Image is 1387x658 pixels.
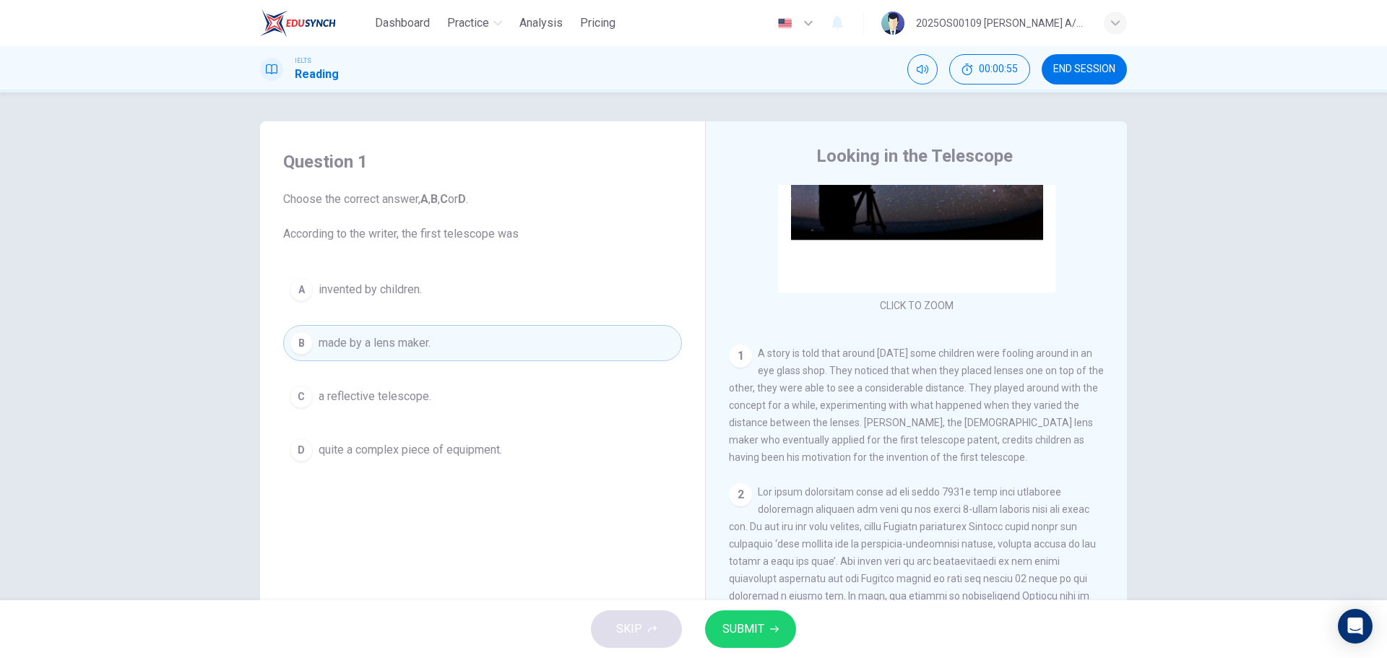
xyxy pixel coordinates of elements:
[580,14,615,32] span: Pricing
[705,610,796,648] button: SUBMIT
[260,9,369,38] a: EduSynch logo
[260,9,336,38] img: EduSynch logo
[574,10,621,36] button: Pricing
[722,619,764,639] span: SUBMIT
[1053,64,1115,75] span: END SESSION
[290,278,313,301] div: A
[519,14,563,32] span: Analysis
[319,334,431,352] span: made by a lens maker.
[375,14,430,32] span: Dashboard
[881,12,904,35] img: Profile picture
[290,332,313,355] div: B
[1338,609,1373,644] div: Open Intercom Messenger
[295,56,311,66] span: IELTS
[420,192,428,206] b: A
[319,441,502,459] span: quite a complex piece of equipment.
[949,54,1030,85] div: Hide
[319,281,422,298] span: invented by children.
[283,432,682,468] button: Dquite a complex piece of equipment.
[440,192,448,206] b: C
[369,10,436,36] button: Dashboard
[290,385,313,408] div: C
[283,378,682,415] button: Ca reflective telescope.
[729,483,752,506] div: 2
[729,347,1104,463] span: A story is told that around [DATE] some children were fooling around in an eye glass shop. They n...
[979,64,1018,75] span: 00:00:55
[907,54,938,85] div: Mute
[1042,54,1127,85] button: END SESSION
[776,18,794,29] img: en
[949,54,1030,85] button: 00:00:55
[916,14,1086,32] div: 2025OS00109 [PERSON_NAME] A/P SWATHESAM
[729,345,752,368] div: 1
[431,192,438,206] b: B
[319,388,431,405] span: a reflective telescope.
[441,10,508,36] button: Practice
[816,144,1013,168] h4: Looking in the Telescope
[447,14,489,32] span: Practice
[283,325,682,361] button: Bmade by a lens maker.
[283,150,682,173] h4: Question 1
[283,191,682,243] span: Choose the correct answer, , , or . According to the writer, the first telescope was
[458,192,466,206] b: D
[295,66,339,83] h1: Reading
[290,438,313,462] div: D
[283,272,682,308] button: Ainvented by children.
[514,10,569,36] button: Analysis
